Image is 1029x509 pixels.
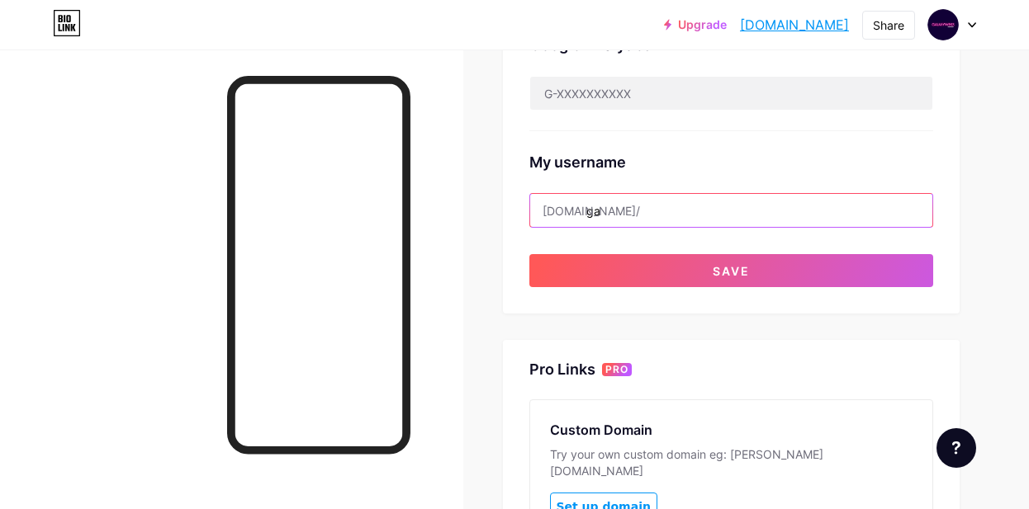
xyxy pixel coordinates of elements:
a: Upgrade [664,18,727,31]
div: Custom Domain [550,420,913,440]
input: username [530,194,932,227]
a: [DOMAIN_NAME] [740,15,849,35]
div: Share [873,16,904,34]
span: PRO [605,363,628,376]
div: My username [529,151,933,173]
button: Save [529,254,933,287]
div: [DOMAIN_NAME]/ [543,202,640,219]
img: galaxywrks [927,9,959,40]
span: Save [713,264,750,278]
div: Try your own custom domain eg: [PERSON_NAME][DOMAIN_NAME] [550,446,913,479]
div: Pro Links [529,360,595,379]
input: G-XXXXXXXXXX [530,77,932,110]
